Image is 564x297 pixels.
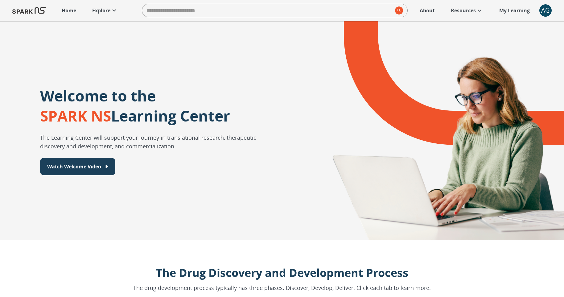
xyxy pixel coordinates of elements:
[417,4,438,17] a: About
[539,4,552,17] div: AG
[40,106,111,126] span: SPARK NS
[496,4,533,17] a: My Learning
[40,158,115,175] button: Watch Welcome Video
[420,7,435,14] p: About
[539,4,552,17] button: account of current user
[47,163,101,170] p: Watch Welcome Video
[89,4,121,17] a: Explore
[92,7,110,14] p: Explore
[62,7,76,14] p: Home
[40,86,230,126] p: Welcome to the Learning Center
[133,284,431,292] p: The drug development process typically has three phases. Discover, Develop, Deliver. Click each t...
[133,265,431,281] p: The Drug Discovery and Development Process
[12,3,46,18] img: Logo of SPARK at Stanford
[59,4,79,17] a: Home
[393,4,403,17] button: search
[451,7,476,14] p: Resources
[448,4,486,17] a: Resources
[499,7,530,14] p: My Learning
[40,133,275,151] p: The Learning Center will support your journey in translational research, therapeutic discovery an...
